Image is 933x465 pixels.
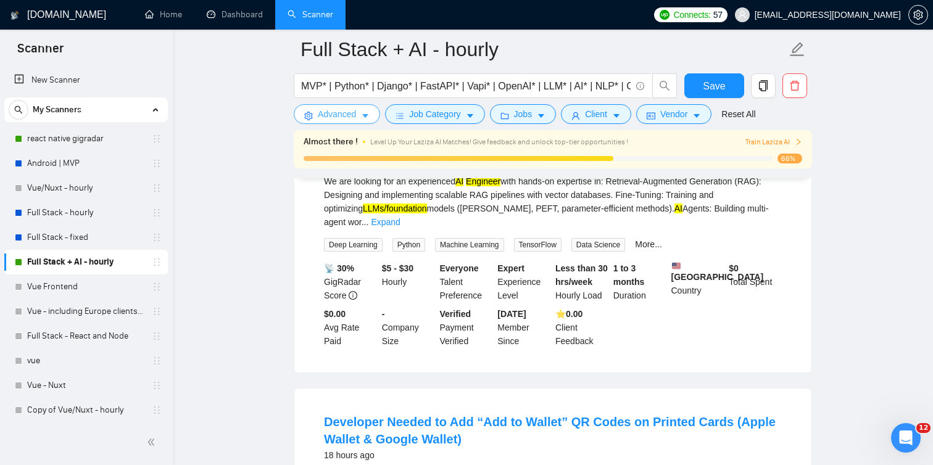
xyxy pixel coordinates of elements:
[789,41,805,57] span: edit
[27,151,144,176] a: Android | MVP
[147,436,159,448] span: double-left
[152,307,162,316] span: holder
[692,111,701,120] span: caret-down
[571,111,580,120] span: user
[647,111,655,120] span: idcard
[301,34,787,65] input: Scanner name...
[294,104,380,124] button: settingAdvancedcaret-down
[495,261,553,302] div: Experience Level
[738,10,747,19] span: user
[10,6,19,25] img: logo
[613,263,645,287] b: 1 to 3 months
[455,176,463,186] mark: AI
[304,111,313,120] span: setting
[363,204,427,213] mark: LLMs/foundation
[27,398,144,422] a: Copy of Vue/Nuxt - hourly
[27,250,144,274] a: Full Stack + AI - hourly
[908,5,928,25] button: setting
[379,307,437,348] div: Company Size
[721,107,755,121] a: Reset All
[33,97,81,122] span: My Scanners
[324,415,776,446] a: Developer Needed to Add “Add to Wallet” QR Codes on Printed Cards (Apple Wallet & Google Wallet)
[684,73,744,98] button: Save
[152,232,162,242] span: holder
[288,9,333,20] a: searchScanner
[726,261,784,302] div: Total Spent
[324,309,346,319] b: $0.00
[782,73,807,98] button: delete
[152,405,162,415] span: holder
[27,274,144,299] a: Vue Frontend
[437,307,496,348] div: Payment Verified
[152,134,162,144] span: holder
[321,261,379,302] div: GigRadar Score
[385,104,484,124] button: barsJob Categorycaret-down
[611,261,669,302] div: Duration
[440,309,471,319] b: Verified
[207,9,263,20] a: dashboardDashboard
[553,307,611,348] div: Client Feedback
[909,10,927,20] span: setting
[324,238,383,252] span: Deep Learning
[660,10,670,20] img: upwork-logo.png
[437,261,496,302] div: Talent Preference
[409,107,460,121] span: Job Category
[795,138,802,146] span: right
[653,80,676,91] span: search
[362,217,369,227] span: ...
[152,331,162,341] span: holder
[152,158,162,168] span: holder
[537,111,545,120] span: caret-down
[152,257,162,267] span: holder
[27,200,144,225] a: Full Stack - hourly
[371,217,400,227] a: Expand
[783,80,807,91] span: delete
[27,324,144,348] a: Full Stack - React and Node
[908,10,928,20] a: setting
[660,107,687,121] span: Vendor
[14,68,158,93] a: New Scanner
[652,73,677,98] button: search
[27,299,144,324] a: Vue - including Europe clients | only search title
[435,238,504,252] span: Machine Learning
[361,111,370,120] span: caret-down
[9,105,28,114] span: search
[152,356,162,366] span: holder
[636,104,711,124] button: idcardVendorcaret-down
[673,8,710,22] span: Connects:
[729,263,739,273] b: $ 0
[27,126,144,151] a: react native gigradar
[669,261,727,302] div: Country
[4,68,168,93] li: New Scanner
[495,307,553,348] div: Member Since
[500,111,509,120] span: folder
[440,263,479,273] b: Everyone
[396,111,404,120] span: bars
[466,111,475,120] span: caret-down
[636,82,644,90] span: info-circle
[571,238,625,252] span: Data Science
[27,225,144,250] a: Full Stack - fixed
[745,136,802,148] span: Train Laziza AI
[152,208,162,218] span: holder
[382,263,413,273] b: $5 - $30
[561,104,631,124] button: userClientcaret-down
[27,176,144,200] a: Vue/Nuxt - hourly
[612,111,621,120] span: caret-down
[324,175,782,229] div: We are looking for an experienced with hands-on expertise in: Retrieval-Augmented Generation (RAG...
[27,373,144,398] a: Vue - Nuxt
[713,8,723,22] span: 57
[891,423,921,453] iframe: Intercom live chat
[152,381,162,390] span: holder
[703,78,725,94] span: Save
[318,107,356,121] span: Advanced
[497,263,525,273] b: Expert
[27,348,144,373] a: vue
[514,238,562,252] span: TensorFlow
[152,183,162,193] span: holder
[585,107,607,121] span: Client
[671,261,764,282] b: [GEOGRAPHIC_DATA]
[674,204,682,213] mark: AI
[490,104,557,124] button: folderJobscaret-down
[321,307,379,348] div: Avg Rate Paid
